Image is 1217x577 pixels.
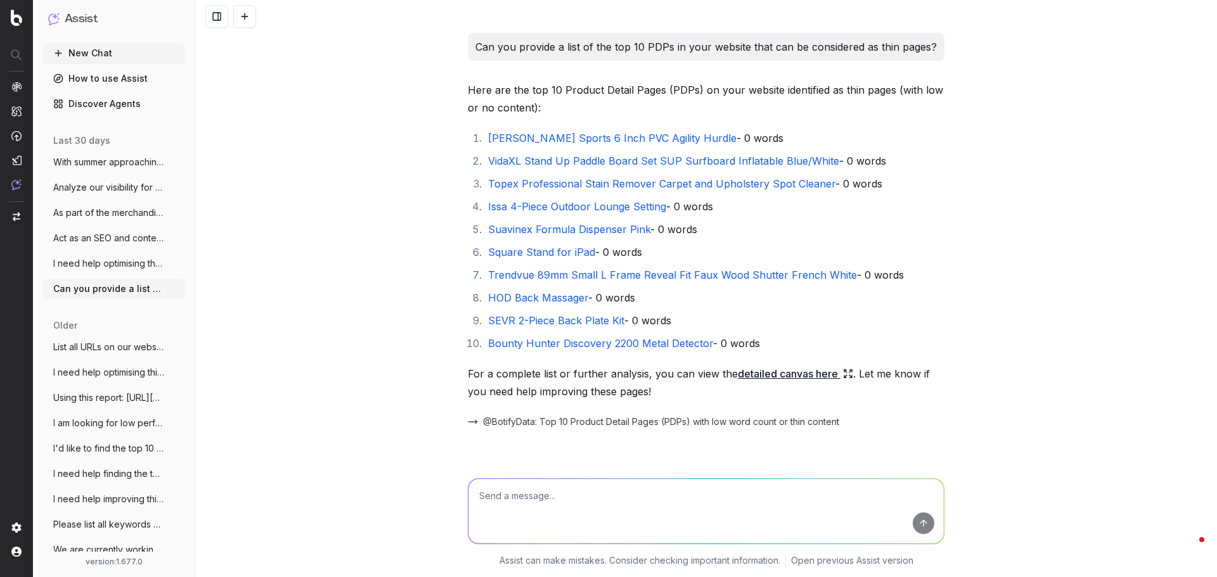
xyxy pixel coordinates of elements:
[488,269,857,281] a: Trendvue 89mm Small L Frame Reveal Fit Faux Wood Shutter French White
[53,319,77,332] span: older
[499,554,780,567] p: Assist can make mistakes. Consider checking important information.
[53,181,165,194] span: Analyze our visibility for "iPhone 17" i
[43,413,185,433] button: I am looking for low performing PDPs on
[43,464,185,484] button: I need help finding the top 10 PDPs on m
[488,155,839,167] a: VidaXL Stand Up Paddle Board Set SUP Surfboard Inflatable Blue/White
[53,442,165,455] span: I'd like to find the top 10 PDPs we have
[468,365,944,400] p: For a complete list or further analysis, you can view the . Let me know if you need help improvin...
[483,415,839,428] span: @BotifyData: Top 10 Product Detail Pages (PDPs) with low word count or thin content
[484,220,944,238] li: - 0 words
[53,467,165,480] span: I need help finding the top 10 PDPs on m
[43,177,185,198] button: Analyze our visibility for "iPhone 17" i
[484,312,944,329] li: - 0 words
[53,134,110,147] span: last 30 days
[484,175,944,193] li: - 0 words
[488,177,835,190] a: Topex Professional Stain Remover Carpet and Upholstery Spot Cleaner
[791,554,913,567] a: Open previous Assist version
[53,417,165,429] span: I am looking for low performing PDPs on
[484,198,944,215] li: - 0 words
[43,253,185,274] button: I need help optimising the content for t
[43,152,185,172] button: With summer approaching, we have a stron
[484,266,944,284] li: - 0 words
[484,334,944,352] li: - 0 words
[43,68,185,89] a: How to use Assist
[53,282,165,295] span: Can you provide a list of the top 10 PDP
[484,152,944,170] li: - 0 words
[11,523,22,533] img: Setting
[11,106,22,117] img: Intelligence
[488,246,595,258] a: Square Stand for iPad
[488,223,650,236] a: Suavinex Formula Dispenser Pink
[488,132,737,144] a: [PERSON_NAME] Sports 6 Inch PVC Agility Hurdle
[1174,534,1204,564] iframe: Intercom live chat
[53,232,165,244] span: Act as an SEO and content expert. This P
[53,493,165,505] span: I need help improving this page https://
[53,341,165,353] span: List all URLs on our website that are re
[43,228,185,248] button: Act as an SEO and content expert. This P
[468,81,944,117] p: Here are the top 10 Product Detail Pages (PDPs) on your website identified as thin pages (with lo...
[48,10,180,28] button: Assist
[43,94,185,114] a: Discover Agents
[475,38,937,56] p: Can you provide a list of the top 10 PDPs in your website that can be considered as thin pages?
[43,362,185,383] button: I need help optimising this page: https:
[48,557,180,567] div: version: 1.677.0
[484,289,944,307] li: - 0 words
[488,200,666,213] a: Issa 4-Piece Outdoor Lounge Setting
[488,314,624,327] a: SEVR 2-Piece Back Plate Kit
[484,243,944,261] li: - 0 words
[43,489,185,509] button: I need help improving this page https://
[43,438,185,459] button: I'd like to find the top 10 PDPs we have
[53,257,165,270] span: I need help optimising the content for t
[13,212,20,221] img: Switch project
[11,10,22,26] img: Botify logo
[43,337,185,357] button: List all URLs on our website that are re
[53,518,165,531] span: Please list all keywords our website is
[48,13,60,25] img: Assist
[43,388,185,408] button: Using this report: [URL][DOMAIN_NAME]
[488,337,713,350] a: Bounty Hunter Discovery 2200 Metal Detector
[488,291,588,304] a: HOD Back Massager
[468,415,854,428] button: @BotifyData: Top 10 Product Detail Pages (PDPs) with low word count or thin content
[43,514,185,535] button: Please list all keywords our website is
[53,156,165,168] span: With summer approaching, we have a stron
[53,366,165,379] span: I need help optimising this page: https:
[53,206,165,219] span: As part of the merchandising team, I wou
[11,130,22,141] img: Activation
[11,82,22,92] img: Analytics
[738,365,853,383] a: detailed canvas here
[43,43,185,63] button: New Chat
[53,543,165,556] span: We are currently working on optimising s
[53,391,165,404] span: Using this report: [URL][DOMAIN_NAME]
[43,540,185,560] button: We are currently working on optimising s
[11,547,22,557] img: My account
[43,203,185,223] button: As part of the merchandising team, I wou
[484,129,944,147] li: - 0 words
[65,10,98,28] h1: Assist
[43,279,185,299] button: Can you provide a list of the top 10 PDP
[11,155,22,165] img: Studio
[11,179,22,190] img: Assist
